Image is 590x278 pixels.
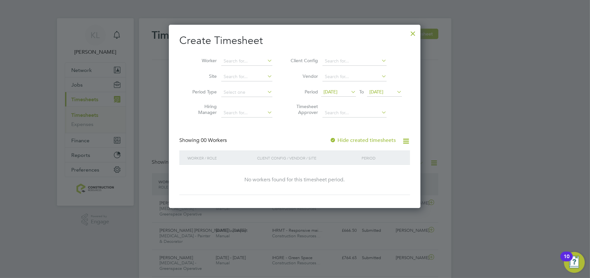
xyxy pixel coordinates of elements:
[221,72,272,81] input: Search for...
[255,150,360,165] div: Client Config / Vendor / Site
[360,150,404,165] div: Period
[221,57,272,66] input: Search for...
[179,34,410,48] h2: Create Timesheet
[322,72,387,81] input: Search for...
[564,257,569,265] div: 10
[187,73,217,79] label: Site
[322,57,387,66] input: Search for...
[201,137,227,144] span: 00 Workers
[323,89,337,95] span: [DATE]
[221,88,272,97] input: Select one
[186,150,255,165] div: Worker / Role
[186,176,404,183] div: No workers found for this timesheet period.
[179,137,228,144] div: Showing
[357,88,366,96] span: To
[564,252,585,273] button: Open Resource Center, 10 new notifications
[289,73,318,79] label: Vendor
[289,58,318,63] label: Client Config
[187,58,217,63] label: Worker
[221,108,272,118] input: Search for...
[289,89,318,95] label: Period
[322,108,387,118] input: Search for...
[289,104,318,115] label: Timesheet Approver
[187,89,217,95] label: Period Type
[369,89,383,95] span: [DATE]
[330,137,396,144] label: Hide created timesheets
[187,104,217,115] label: Hiring Manager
